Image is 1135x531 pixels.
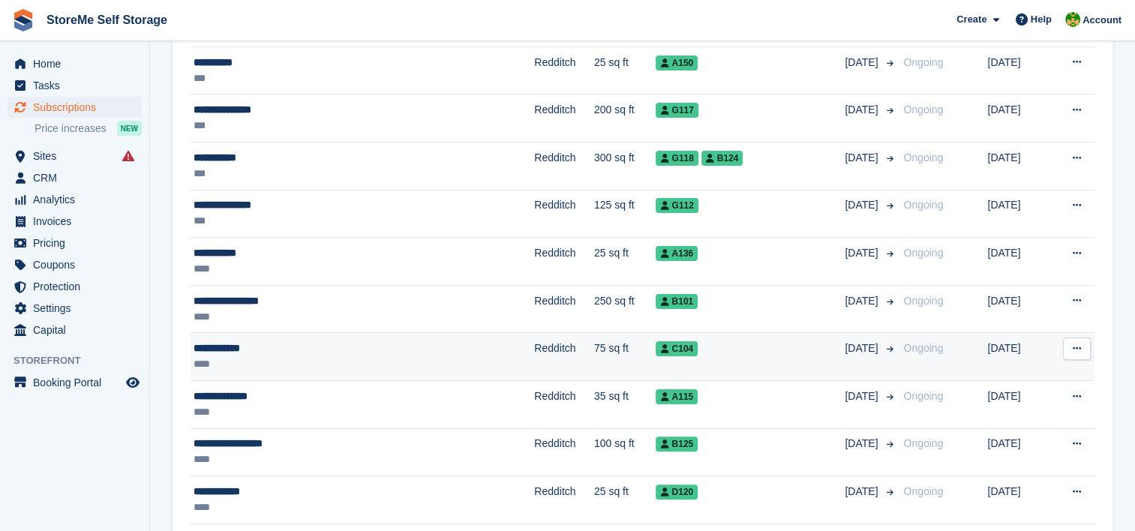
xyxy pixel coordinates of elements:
td: 25 sq ft [594,46,656,94]
td: [DATE] [987,46,1049,94]
a: Preview store [124,373,142,391]
span: G117 [656,103,698,118]
span: B125 [656,436,698,451]
a: StoreMe Self Storage [41,7,173,32]
img: StorMe [1065,12,1080,27]
span: [DATE] [845,340,881,356]
span: Sites [33,145,123,166]
span: A136 [656,246,698,261]
span: Home [33,53,123,74]
td: 200 sq ft [594,94,656,142]
a: menu [8,189,142,210]
a: menu [8,372,142,393]
td: [DATE] [987,428,1049,476]
td: Redditch [534,333,594,381]
span: Analytics [33,189,123,210]
td: [DATE] [987,142,1049,190]
td: [DATE] [987,285,1049,333]
span: [DATE] [845,436,881,451]
td: 25 sq ft [594,476,656,524]
td: Redditch [534,381,594,429]
td: 35 sq ft [594,381,656,429]
span: Settings [33,298,123,319]
span: Ongoing [903,485,943,497]
span: A115 [656,389,698,404]
span: [DATE] [845,484,881,499]
td: Redditch [534,46,594,94]
span: Ongoing [903,247,943,259]
span: Booking Portal [33,372,123,393]
td: Redditch [534,190,594,238]
span: [DATE] [845,197,881,213]
a: menu [8,167,142,188]
span: Ongoing [903,437,943,449]
td: Redditch [534,476,594,524]
span: C104 [656,341,698,356]
a: menu [8,298,142,319]
a: Price increases NEW [35,120,142,136]
span: B101 [656,294,698,309]
span: G118 [656,151,698,166]
span: Capital [33,319,123,340]
a: menu [8,53,142,74]
span: B124 [701,151,743,166]
span: Subscriptions [33,97,123,118]
span: G112 [656,198,698,213]
td: [DATE] [987,190,1049,238]
td: 250 sq ft [594,285,656,333]
span: Coupons [33,254,123,275]
td: 300 sq ft [594,142,656,190]
span: [DATE] [845,55,881,70]
span: Create [956,12,986,27]
td: [DATE] [987,476,1049,524]
span: CRM [33,167,123,188]
a: menu [8,75,142,96]
td: Redditch [534,142,594,190]
span: Storefront [14,353,149,368]
td: 125 sq ft [594,190,656,238]
span: [DATE] [845,150,881,166]
i: Smart entry sync failures have occurred [122,150,134,162]
span: Protection [33,276,123,297]
td: Redditch [534,285,594,333]
td: [DATE] [987,238,1049,286]
span: Ongoing [903,342,943,354]
span: Help [1031,12,1052,27]
a: menu [8,319,142,340]
a: menu [8,145,142,166]
span: Ongoing [903,151,943,163]
span: Ongoing [903,56,943,68]
span: Ongoing [903,103,943,115]
span: [DATE] [845,102,881,118]
span: Account [1082,13,1121,28]
a: menu [8,211,142,232]
span: Price increases [35,121,107,136]
td: 100 sq ft [594,428,656,476]
span: Invoices [33,211,123,232]
a: menu [8,276,142,297]
div: NEW [117,121,142,136]
span: Tasks [33,75,123,96]
a: menu [8,232,142,253]
td: Redditch [534,94,594,142]
td: 25 sq ft [594,238,656,286]
span: D120 [656,484,698,499]
span: Ongoing [903,390,943,402]
a: menu [8,97,142,118]
span: [DATE] [845,245,881,261]
td: [DATE] [987,333,1049,381]
td: [DATE] [987,381,1049,429]
img: stora-icon-8386f47178a22dfd0bd8f6a31ec36ba5ce8667c1dd55bd0f319d3a0aa187defe.svg [12,9,35,31]
span: [DATE] [845,388,881,404]
a: menu [8,254,142,275]
td: Redditch [534,238,594,286]
td: 75 sq ft [594,333,656,381]
span: Ongoing [903,199,943,211]
td: Redditch [534,428,594,476]
span: Ongoing [903,295,943,307]
span: A150 [656,55,698,70]
span: Pricing [33,232,123,253]
td: [DATE] [987,94,1049,142]
span: [DATE] [845,293,881,309]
